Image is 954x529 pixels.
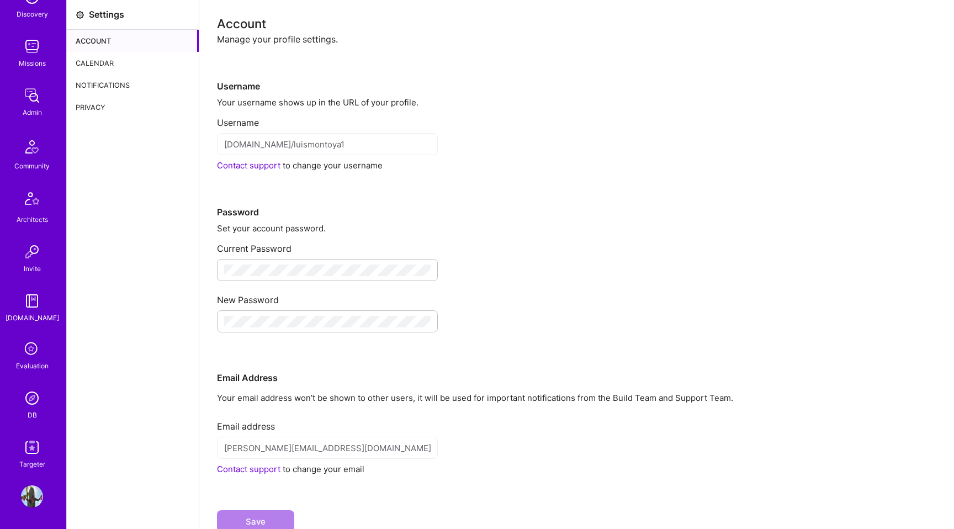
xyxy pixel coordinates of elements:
[18,485,46,507] a: User Avatar
[217,285,936,306] div: New Password
[89,9,124,20] div: Settings
[67,30,199,52] div: Account
[19,57,46,69] div: Missions
[21,436,43,458] img: Skill Targeter
[217,412,936,432] div: Email address
[217,18,936,29] div: Account
[217,463,936,475] div: to change your email
[19,134,45,160] img: Community
[67,52,199,74] div: Calendar
[217,108,936,129] div: Username
[16,360,49,372] div: Evaluation
[14,160,50,172] div: Community
[19,458,45,470] div: Targeter
[21,290,43,312] img: guide book
[217,171,936,218] div: Password
[28,409,37,421] div: DB
[21,387,43,409] img: Admin Search
[67,96,199,118] div: Privacy
[217,234,936,255] div: Current Password
[217,160,280,171] a: Contact support
[17,8,48,20] div: Discovery
[217,160,936,171] div: to change your username
[19,187,45,214] img: Architects
[6,312,59,324] div: [DOMAIN_NAME]
[21,485,43,507] img: User Avatar
[67,74,199,96] div: Notifications
[23,107,42,118] div: Admin
[217,464,280,474] a: Contact support
[76,10,84,19] i: icon Settings
[217,45,936,92] div: Username
[21,35,43,57] img: teamwork
[217,337,936,384] div: Email Address
[217,223,936,234] div: Set your account password.
[217,97,936,108] div: Your username shows up in the URL of your profile.
[22,339,43,360] i: icon SelectionTeam
[21,241,43,263] img: Invite
[21,84,43,107] img: admin teamwork
[217,392,936,404] p: Your email address won’t be shown to other users, it will be used for important notifications fro...
[24,263,41,274] div: Invite
[17,214,48,225] div: Architects
[217,34,936,45] div: Manage your profile settings.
